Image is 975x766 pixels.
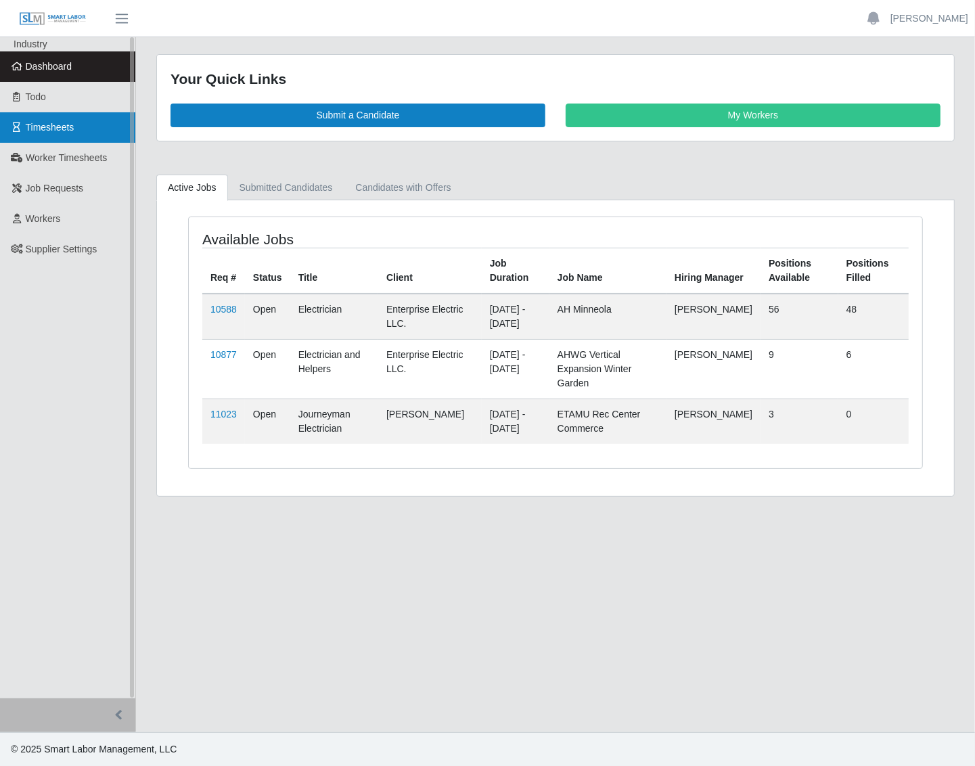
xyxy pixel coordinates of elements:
a: Active Jobs [156,175,228,201]
td: 9 [761,339,838,399]
a: My Workers [566,104,940,127]
span: Industry [14,39,47,49]
td: 3 [761,399,838,444]
span: © 2025 Smart Labor Management, LLC [11,744,177,754]
td: 6 [838,339,909,399]
th: Job Name [549,248,666,294]
td: [PERSON_NAME] [666,399,761,444]
span: Job Requests [26,183,84,194]
a: Submit a Candidate [171,104,545,127]
a: 10588 [210,304,237,315]
td: [PERSON_NAME] [666,294,761,340]
span: Supplier Settings [26,244,97,254]
th: Title [290,248,378,294]
span: Todo [26,91,46,102]
td: [PERSON_NAME] [666,339,761,399]
th: Req # [202,248,245,294]
td: AH Minneola [549,294,666,340]
th: Status [245,248,290,294]
a: [PERSON_NAME] [890,12,968,26]
td: Enterprise Electric LLC. [378,294,482,340]
th: Hiring Manager [666,248,761,294]
td: Journeyman Electrician [290,399,378,444]
td: AHWG Vertical Expansion Winter Garden [549,339,666,399]
span: Workers [26,213,61,224]
td: 56 [761,294,838,340]
td: [DATE] - [DATE] [482,339,549,399]
td: Open [245,399,290,444]
td: [DATE] - [DATE] [482,294,549,340]
span: Worker Timesheets [26,152,107,163]
a: Submitted Candidates [228,175,344,201]
td: Electrician [290,294,378,340]
span: Dashboard [26,61,72,72]
div: Your Quick Links [171,68,940,90]
th: Positions Filled [838,248,909,294]
td: Enterprise Electric LLC. [378,339,482,399]
img: SLM Logo [19,12,87,26]
a: Candidates with Offers [344,175,462,201]
td: [PERSON_NAME] [378,399,482,444]
span: Timesheets [26,122,74,133]
a: 11023 [210,409,237,420]
th: Job Duration [482,248,549,294]
td: [DATE] - [DATE] [482,399,549,444]
th: Positions Available [761,248,838,294]
a: 10877 [210,349,237,360]
td: Open [245,294,290,340]
td: Electrician and Helpers [290,339,378,399]
td: 48 [838,294,909,340]
th: Client [378,248,482,294]
td: ETAMU Rec Center Commerce [549,399,666,444]
h4: Available Jobs [202,231,485,248]
td: Open [245,339,290,399]
td: 0 [838,399,909,444]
